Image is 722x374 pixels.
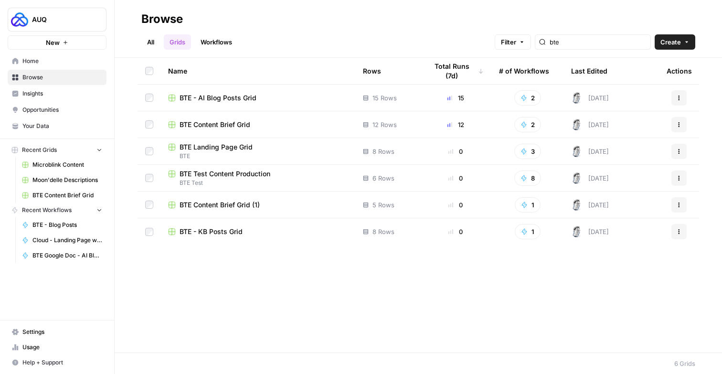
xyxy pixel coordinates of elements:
a: Microblink Content [18,157,106,172]
a: Usage [8,340,106,355]
span: Browse [22,73,102,82]
span: 5 Rows [372,200,394,210]
img: 28dbpmxwbe1lgts1kkshuof3rm4g [571,199,583,211]
span: Filter [501,37,516,47]
span: 15 Rows [372,93,397,103]
span: Cloud - Landing Page w Webflow [32,236,102,245]
button: Workspace: AUQ [8,8,106,32]
span: BTE Content Brief Grid [180,120,250,129]
div: 12 [427,120,484,129]
a: BTE Content Brief Grid [18,188,106,203]
a: Home [8,53,106,69]
span: BTE [168,152,348,160]
a: All [141,34,160,50]
a: Grids [164,34,191,50]
span: Create [660,37,681,47]
span: Usage [22,343,102,352]
button: 1 [515,224,541,239]
button: 2 [514,117,541,132]
div: [DATE] [571,226,609,237]
a: Insights [8,86,106,101]
div: # of Workflows [499,58,549,84]
input: Search [550,37,647,47]
button: Recent Grids [8,143,106,157]
span: AUQ [32,15,90,24]
span: BTE Test Content Production [180,169,270,179]
a: BTE - KB Posts Grid [168,227,348,236]
a: BTE Test Content ProductionBTE Test [168,169,348,187]
button: Create [655,34,695,50]
div: [DATE] [571,172,609,184]
span: BTE Google Doc - AI Blogs [32,251,102,260]
div: Last Edited [571,58,607,84]
a: Your Data [8,118,106,134]
span: 8 Rows [372,227,394,236]
img: 28dbpmxwbe1lgts1kkshuof3rm4g [571,92,583,104]
button: Help + Support [8,355,106,370]
a: Opportunities [8,102,106,118]
a: BTE Landing Page GridBTE [168,142,348,160]
div: [DATE] [571,92,609,104]
div: Browse [141,11,183,27]
div: 0 [427,227,484,236]
button: 2 [514,90,541,106]
button: Recent Workflows [8,203,106,217]
div: 6 Grids [674,359,695,368]
div: Actions [667,58,692,84]
span: BTE Content Brief Grid [32,191,102,200]
div: 0 [427,147,484,156]
span: Your Data [22,122,102,130]
img: 28dbpmxwbe1lgts1kkshuof3rm4g [571,172,583,184]
button: New [8,35,106,50]
span: Help + Support [22,358,102,367]
span: Moon'delle Descriptions [32,176,102,184]
span: 12 Rows [372,120,397,129]
a: Settings [8,324,106,340]
a: BTE - Blog Posts [18,217,106,233]
span: Insights [22,89,102,98]
span: BTE - Blog Posts [32,221,102,229]
span: Microblink Content [32,160,102,169]
div: 0 [427,173,484,183]
a: Workflows [195,34,238,50]
span: BTE Landing Page Grid [180,142,253,152]
span: Settings [22,328,102,336]
img: AUQ Logo [11,11,28,28]
span: Recent Grids [22,146,57,154]
div: Rows [363,58,381,84]
span: Recent Workflows [22,206,72,214]
span: Home [22,57,102,65]
span: BTE Test [168,179,348,187]
a: BTE Content Brief Grid (1) [168,200,348,210]
a: BTE Google Doc - AI Blogs [18,248,106,263]
a: Cloud - Landing Page w Webflow [18,233,106,248]
span: BTE - KB Posts Grid [180,227,243,236]
div: 15 [427,93,484,103]
span: BTE Content Brief Grid (1) [180,200,260,210]
span: BTE - AI Blog Posts Grid [180,93,256,103]
img: 28dbpmxwbe1lgts1kkshuof3rm4g [571,146,583,157]
img: 28dbpmxwbe1lgts1kkshuof3rm4g [571,119,583,130]
div: [DATE] [571,119,609,130]
span: 6 Rows [372,173,394,183]
img: 28dbpmxwbe1lgts1kkshuof3rm4g [571,226,583,237]
span: 8 Rows [372,147,394,156]
div: Name [168,58,348,84]
div: [DATE] [571,199,609,211]
span: Opportunities [22,106,102,114]
button: 8 [514,171,541,186]
div: 0 [427,200,484,210]
a: BTE Content Brief Grid [168,120,348,129]
div: Total Runs (7d) [427,58,484,84]
a: Browse [8,70,106,85]
a: Moon'delle Descriptions [18,172,106,188]
div: [DATE] [571,146,609,157]
span: New [46,38,60,47]
button: 1 [515,197,541,213]
a: BTE - AI Blog Posts Grid [168,93,348,103]
button: Filter [495,34,531,50]
button: 3 [514,144,541,159]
